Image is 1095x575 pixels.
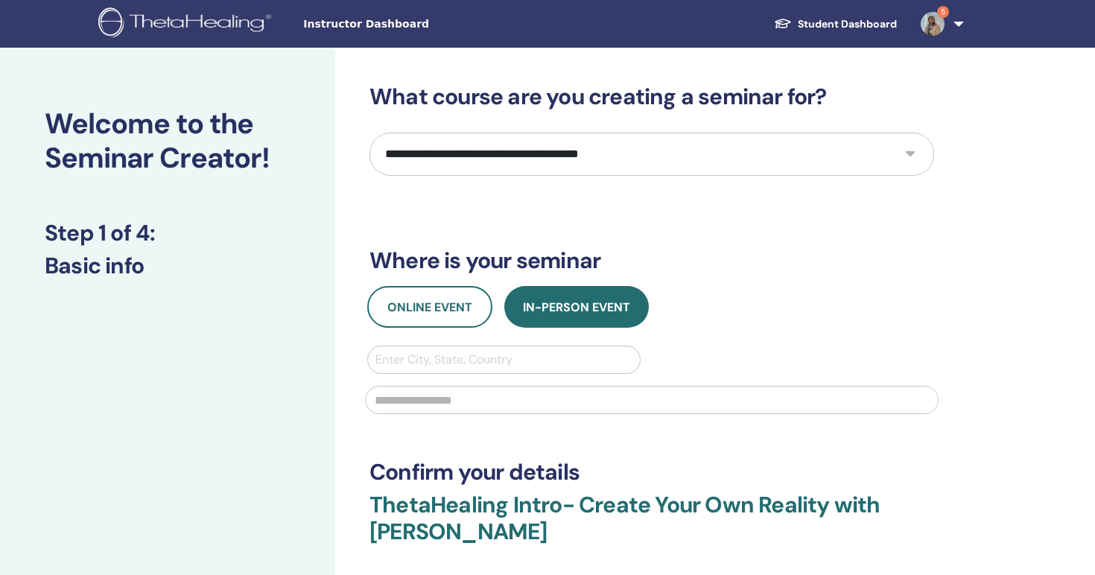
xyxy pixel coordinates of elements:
span: Online Event [387,299,472,315]
img: graduation-cap-white.svg [774,17,792,30]
h3: Where is your seminar [369,247,934,274]
h3: ThetaHealing Intro- Create Your Own Reality with [PERSON_NAME] [369,492,934,563]
a: Student Dashboard [762,10,909,38]
button: Online Event [367,286,492,328]
h3: Confirm your details [369,459,934,486]
h2: Welcome to the Seminar Creator! [45,107,291,175]
span: In-Person Event [523,299,630,315]
img: logo.png [98,7,276,41]
img: default.jpg [921,12,945,36]
h3: Step 1 of 4 : [45,220,291,247]
h3: What course are you creating a seminar for? [369,83,934,110]
button: In-Person Event [504,286,649,328]
span: Instructor Dashboard [303,16,527,32]
span: 5 [937,6,949,18]
h3: Basic info [45,252,291,279]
